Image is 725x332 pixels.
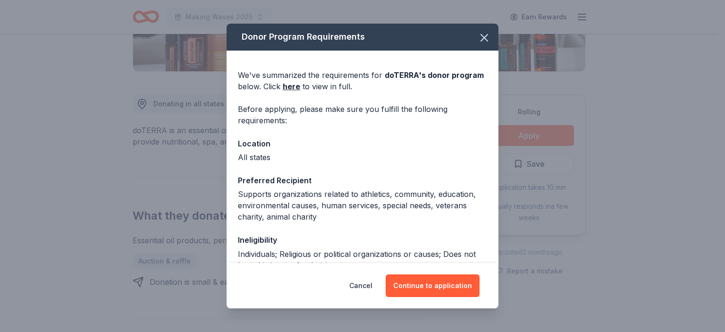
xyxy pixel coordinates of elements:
button: Continue to application [386,274,480,297]
div: Supports organizations related to athletics, community, education, environmental causes, human se... [238,188,487,222]
div: Ineligibility [238,234,487,246]
div: We've summarized the requirements for below. Click to view in full. [238,69,487,92]
div: Location [238,137,487,150]
button: Cancel [349,274,372,297]
div: Preferred Recipient [238,174,487,187]
div: Individuals; Religious or political organizations or causes; Does not host third-party fundraisin... [238,248,487,271]
div: Before applying, please make sure you fulfill the following requirements: [238,103,487,126]
div: Donor Program Requirements [227,24,498,51]
span: doTERRA 's donor program [385,70,484,80]
div: All states [238,152,487,163]
a: here [283,81,300,92]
